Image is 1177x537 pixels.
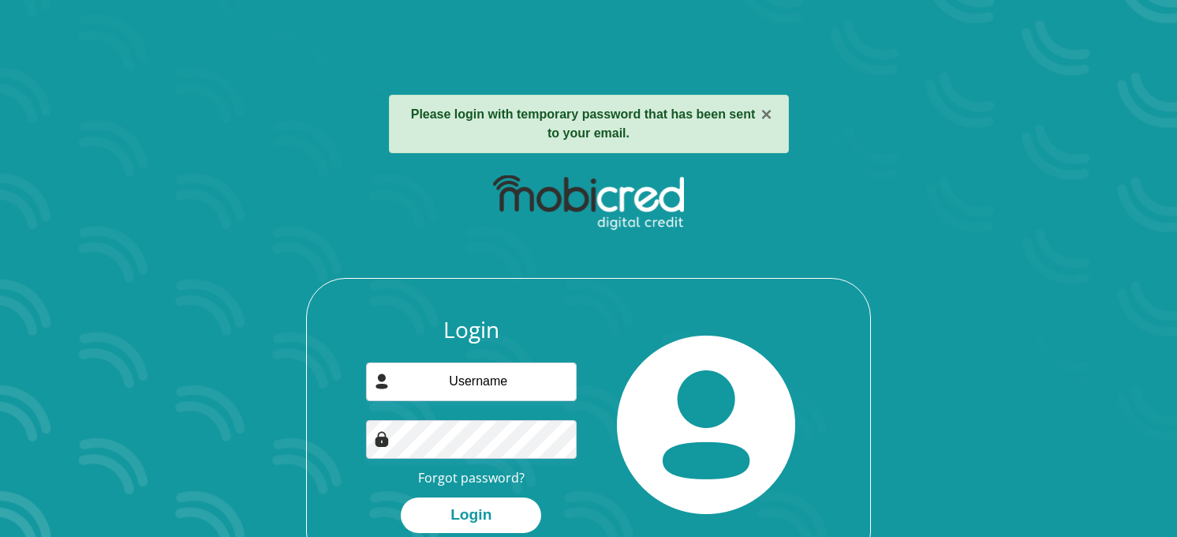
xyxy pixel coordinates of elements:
img: user-icon image [374,374,390,389]
button: × [760,105,772,124]
a: Forgot password? [418,469,525,486]
input: Username [366,362,577,401]
h3: Login [366,317,577,344]
img: Image [374,431,390,447]
strong: Please login with temporary password that has been sent to your email. [411,107,756,140]
button: Login [401,498,541,533]
img: mobicred logo [493,175,683,231]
